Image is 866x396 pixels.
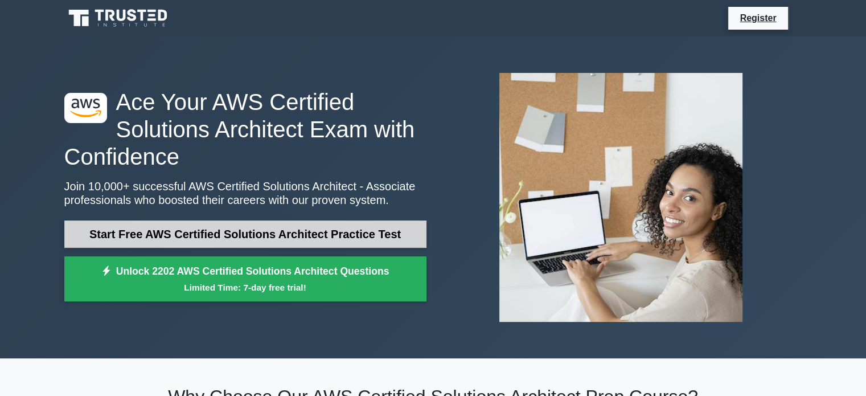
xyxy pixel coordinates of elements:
a: Unlock 2202 AWS Certified Solutions Architect QuestionsLimited Time: 7-day free trial! [64,256,426,302]
a: Register [733,11,783,25]
a: Start Free AWS Certified Solutions Architect Practice Test [64,221,426,248]
h1: Ace Your AWS Certified Solutions Architect Exam with Confidence [64,88,426,170]
p: Join 10,000+ successful AWS Certified Solutions Architect - Associate professionals who boosted t... [64,179,426,207]
small: Limited Time: 7-day free trial! [79,281,412,294]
